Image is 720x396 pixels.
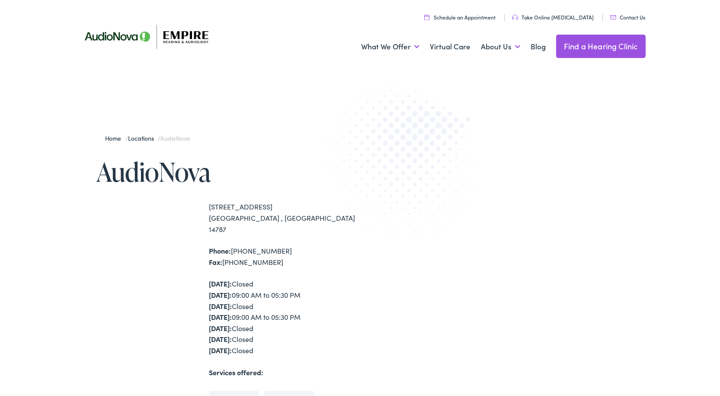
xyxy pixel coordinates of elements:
[424,14,429,20] img: utility icon
[209,201,360,235] div: [STREET_ADDRESS] [GEOGRAPHIC_DATA] , [GEOGRAPHIC_DATA] 14787
[209,279,232,288] strong: [DATE]:
[610,13,645,21] a: Contact Us
[531,31,546,63] a: Blog
[128,134,158,142] a: Locations
[556,35,646,58] a: Find a Hearing Clinic
[209,367,263,377] strong: Services offered:
[209,278,360,356] div: Closed 09:00 AM to 05:30 PM Closed 09:00 AM to 05:30 PM Closed Closed Closed
[430,31,470,63] a: Virtual Care
[424,13,496,21] a: Schedule an Appointment
[361,31,419,63] a: What We Offer
[209,257,222,267] strong: Fax:
[209,245,360,267] div: [PHONE_NUMBER] [PHONE_NUMBER]
[105,134,190,142] span: / /
[610,15,616,19] img: utility icon
[209,312,232,322] strong: [DATE]:
[512,15,518,20] img: utility icon
[209,301,232,311] strong: [DATE]:
[481,31,520,63] a: About Us
[209,345,232,355] strong: [DATE]:
[209,290,232,299] strong: [DATE]:
[105,134,125,142] a: Home
[209,323,232,333] strong: [DATE]:
[96,158,360,186] h1: AudioNova
[512,13,594,21] a: Take Online [MEDICAL_DATA]
[160,134,190,142] span: AudioNova
[209,334,232,344] strong: [DATE]:
[209,246,231,255] strong: Phone:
